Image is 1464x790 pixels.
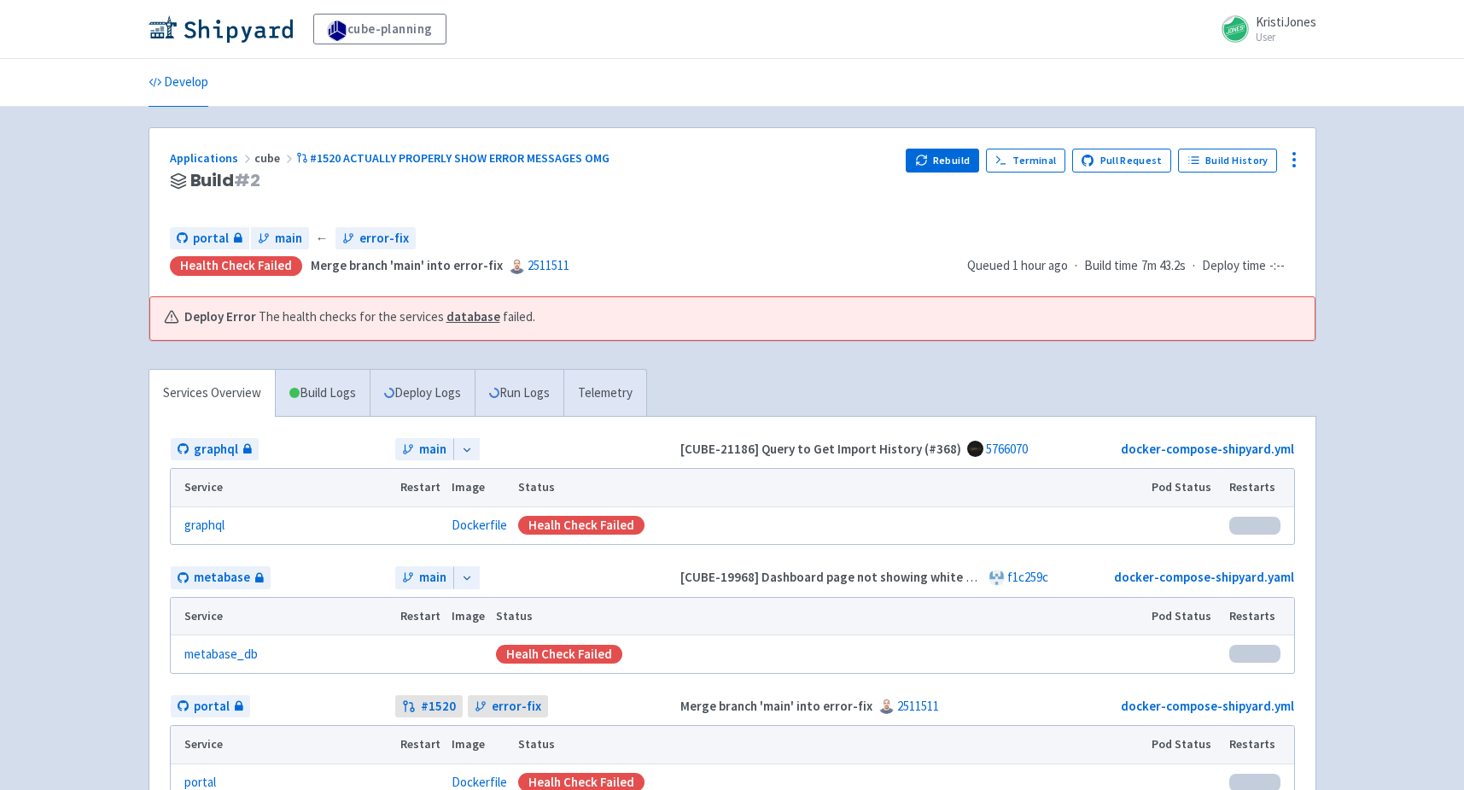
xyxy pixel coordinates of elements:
th: Restarts [1223,598,1293,635]
b: Deploy Error [184,307,256,327]
span: metabase [194,568,250,588]
a: Deploy Logs [370,370,475,417]
span: ← [316,229,329,249]
span: portal [194,697,230,717]
div: Health check failed [170,256,302,276]
span: graphql [194,440,238,459]
span: Deploy time [1202,256,1266,276]
a: main [395,438,453,461]
a: docker-compose-shipyard.yaml [1114,569,1294,585]
a: main [251,227,309,250]
span: Build [190,171,260,190]
a: Build Logs [276,370,370,417]
a: graphql [171,438,259,461]
a: docker-compose-shipyard.yml [1121,441,1294,457]
button: Rebuild [906,149,979,173]
th: Restarts [1223,726,1293,764]
div: · · [967,256,1295,276]
a: 2511511 [528,257,569,273]
th: Pod Status [1146,469,1223,506]
th: Pod Status [1146,598,1223,635]
strong: # 1520 [421,697,456,717]
a: #1520 ACTUALLY PROPERLY SHOW ERROR MESSAGES OMG [296,150,613,166]
a: f1c259c [1007,569,1048,585]
a: metabase [171,566,271,589]
th: Restart [395,598,446,635]
a: Terminal [986,149,1065,173]
th: Service [171,726,395,764]
th: Restarts [1223,469,1293,506]
a: Pull Request [1072,149,1172,173]
strong: [CUBE-19968] Dashboard page not showing white background (#83) [680,569,1066,585]
a: Telemetry [563,370,646,417]
span: Queued [967,257,1068,273]
th: Status [512,726,1146,764]
th: Image [446,598,490,635]
a: portal [170,227,249,250]
th: Pod Status [1146,726,1223,764]
a: Applications [170,150,254,166]
th: Status [490,598,1146,635]
span: main [419,440,446,459]
time: 1 hour ago [1012,257,1068,273]
a: error-fix [335,227,416,250]
a: Develop [149,59,208,107]
strong: Merge branch 'main' into error-fix [311,257,503,273]
a: Services Overview [149,370,275,417]
span: The health checks for the services failed. [259,307,535,327]
strong: [CUBE-21186] Query to Get Import History (#368) [680,441,961,457]
a: Dockerfile [452,774,507,790]
th: Image [446,469,512,506]
span: main [419,568,446,588]
a: Dockerfile [452,517,507,533]
th: Service [171,469,395,506]
a: KristiJones User [1211,15,1316,43]
span: cube [254,150,296,166]
span: error-fix [359,229,409,249]
strong: Merge branch 'main' into error-fix [680,698,872,714]
span: # 2 [234,168,260,192]
a: cube-planning [313,14,446,44]
th: Restart [395,469,446,506]
a: main [395,566,453,589]
img: Shipyard logo [149,15,293,43]
div: Healh Check Failed [496,645,622,664]
th: Image [446,726,512,764]
a: graphql [184,516,225,535]
th: Restart [395,726,446,764]
span: Build time [1084,256,1138,276]
a: portal [171,695,250,718]
a: 5766070 [986,441,1028,457]
a: error-fix [468,695,548,718]
th: Status [512,469,1146,506]
span: error-fix [492,697,541,717]
small: User [1256,32,1316,43]
span: -:-- [1269,256,1285,276]
a: docker-compose-shipyard.yml [1121,698,1294,714]
th: Service [171,598,395,635]
a: #1520 [395,695,463,718]
a: metabase_db [184,645,258,664]
span: main [275,229,302,249]
a: 2511511 [897,698,939,714]
a: Build History [1178,149,1277,173]
a: database [446,308,500,325]
span: KristiJones [1256,14,1316,30]
a: Run Logs [475,370,563,417]
span: 7m 43.2s [1141,256,1186,276]
span: portal [193,229,229,249]
div: Healh Check Failed [518,516,645,535]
